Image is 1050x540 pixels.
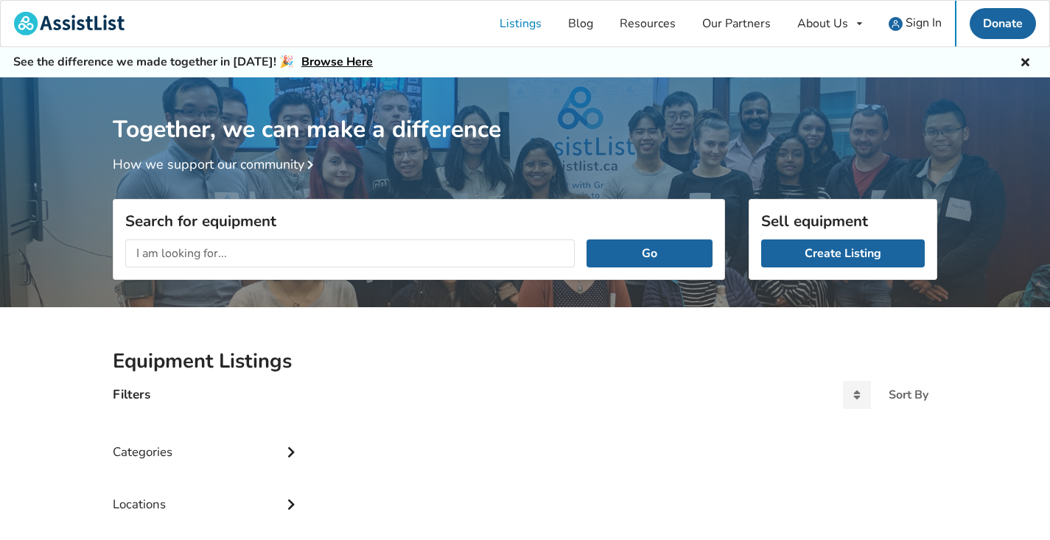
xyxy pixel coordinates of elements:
[797,18,848,29] div: About Us
[761,211,925,231] h3: Sell equipment
[875,1,955,46] a: user icon Sign In
[113,155,319,173] a: How we support our community
[301,54,373,70] a: Browse Here
[555,1,606,46] a: Blog
[761,239,925,267] a: Create Listing
[113,77,937,144] h1: Together, we can make a difference
[970,8,1036,39] a: Donate
[587,239,713,267] button: Go
[889,389,928,401] div: Sort By
[906,15,942,31] span: Sign In
[14,12,125,35] img: assistlist-logo
[606,1,689,46] a: Resources
[113,386,150,403] h4: Filters
[689,1,784,46] a: Our Partners
[113,348,937,374] h2: Equipment Listings
[125,211,713,231] h3: Search for equipment
[125,239,575,267] input: I am looking for...
[113,415,301,467] div: Categories
[889,17,903,31] img: user icon
[113,467,301,519] div: Locations
[486,1,555,46] a: Listings
[13,55,373,70] h5: See the difference we made together in [DATE]! 🎉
